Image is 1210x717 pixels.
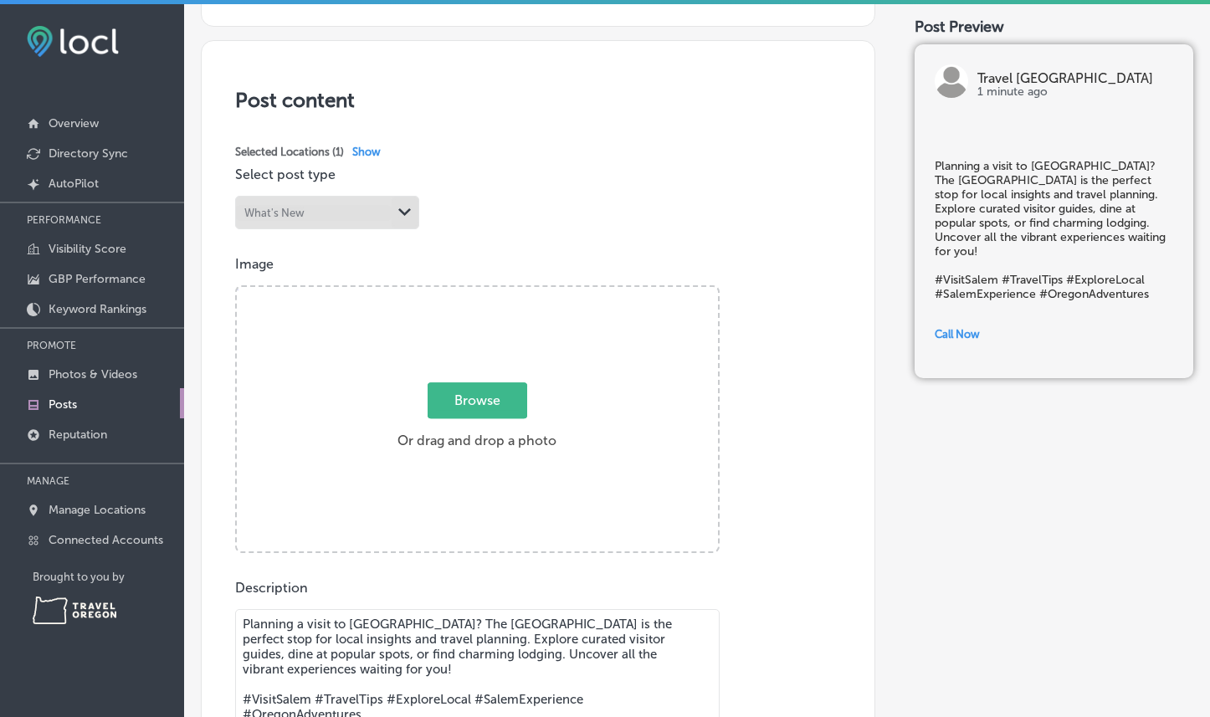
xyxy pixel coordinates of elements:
span: Browse [428,382,527,418]
span: Show [352,146,381,158]
p: Travel [GEOGRAPHIC_DATA] [977,72,1173,85]
p: Image [235,256,841,272]
img: fda3e92497d09a02dc62c9cd864e3231.png [27,26,119,57]
h5: Planning a visit to [GEOGRAPHIC_DATA]? The [GEOGRAPHIC_DATA] is the perfect stop for local insigh... [935,159,1173,301]
p: Brought to you by [33,571,184,583]
label: Or drag and drop a photo [391,384,563,458]
p: Photos & Videos [49,367,137,382]
p: GBP Performance [49,272,146,286]
label: Description [235,580,308,596]
p: Directory Sync [49,146,128,161]
p: Select post type [235,166,841,182]
span: Selected Locations ( 1 ) [235,146,344,158]
img: Travel Oregon [33,597,116,624]
span: Call Now [935,328,980,341]
p: Connected Accounts [49,533,163,547]
p: Manage Locations [49,503,146,517]
p: 1 minute ago [977,85,1173,99]
p: Visibility Score [49,242,126,256]
p: Posts [49,397,77,412]
p: AutoPilot [49,177,99,191]
img: logo [935,64,968,98]
p: Overview [49,116,99,131]
div: Post Preview [915,18,1193,36]
div: What's New [244,207,305,219]
h3: Post content [235,88,841,112]
p: Keyword Rankings [49,302,146,316]
p: Reputation [49,428,107,442]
